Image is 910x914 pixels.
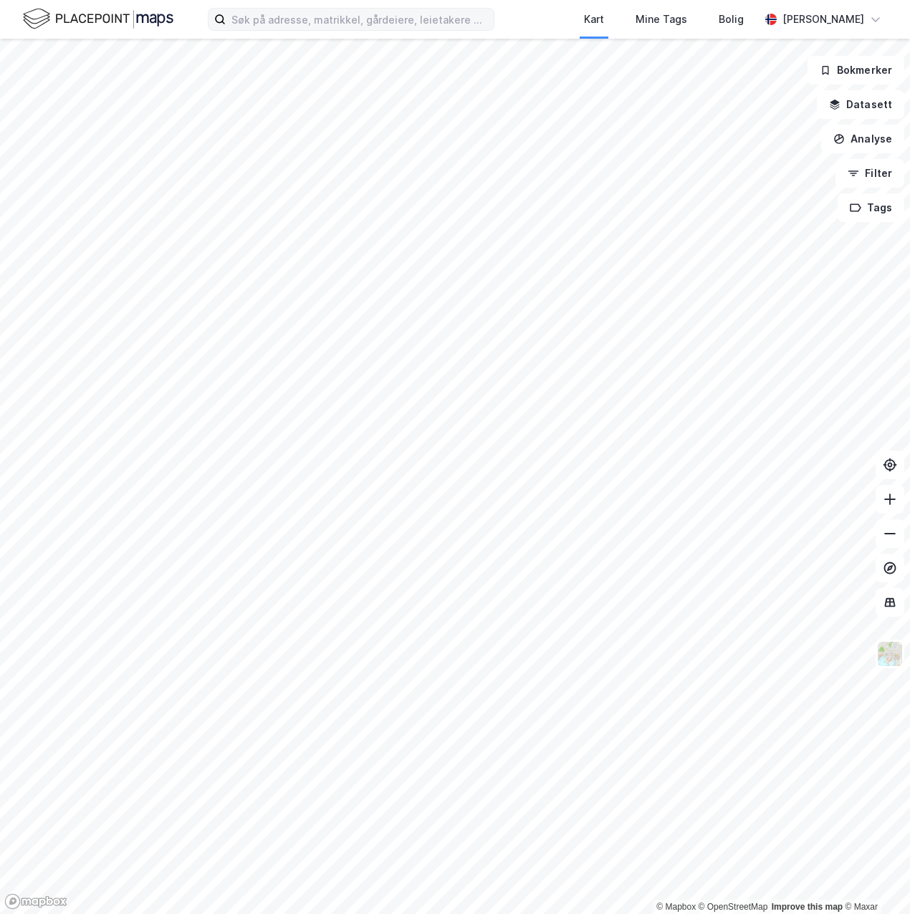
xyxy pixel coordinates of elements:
a: Mapbox [656,902,696,912]
input: Søk på adresse, matrikkel, gårdeiere, leietakere eller personer [226,9,494,30]
div: Mine Tags [636,11,687,28]
div: [PERSON_NAME] [782,11,864,28]
div: Bolig [719,11,744,28]
button: Analyse [821,125,904,153]
iframe: Chat Widget [838,845,910,914]
button: Filter [835,159,904,188]
button: Bokmerker [808,56,904,85]
img: Z [876,640,904,668]
a: Improve this map [772,902,843,912]
img: logo.f888ab2527a4732fd821a326f86c7f29.svg [23,6,173,32]
div: Kart [584,11,604,28]
a: Mapbox homepage [4,893,67,910]
button: Tags [838,193,904,222]
button: Datasett [817,90,904,119]
a: OpenStreetMap [699,902,768,912]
